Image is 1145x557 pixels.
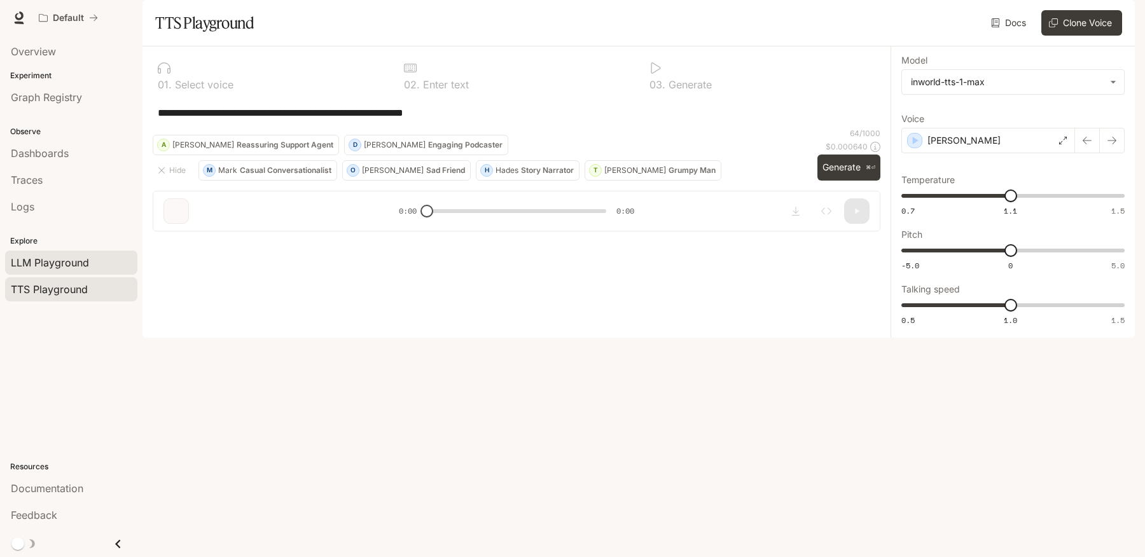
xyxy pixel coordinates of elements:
[153,135,339,155] button: A[PERSON_NAME]Reassuring Support Agent
[1111,205,1125,216] span: 1.5
[33,5,104,31] button: All workspaces
[901,205,915,216] span: 0.7
[585,160,721,181] button: T[PERSON_NAME]Grumpy Man
[649,79,665,90] p: 0 3 .
[669,167,716,174] p: Grumpy Man
[481,160,492,181] div: H
[496,167,518,174] p: Hades
[901,260,919,271] span: -5.0
[364,141,426,149] p: [PERSON_NAME]
[476,160,579,181] button: HHadesStory Narrator
[204,160,215,181] div: M
[428,141,503,149] p: Engaging Podcaster
[1004,315,1017,326] span: 1.0
[53,13,84,24] p: Default
[344,135,508,155] button: D[PERSON_NAME]Engaging Podcaster
[155,10,254,36] h1: TTS Playground
[1111,315,1125,326] span: 1.5
[342,160,471,181] button: O[PERSON_NAME]Sad Friend
[153,160,193,181] button: Hide
[426,167,465,174] p: Sad Friend
[901,230,922,239] p: Pitch
[911,76,1104,88] div: inworld-tts-1-max
[237,141,333,149] p: Reassuring Support Agent
[989,10,1031,36] a: Docs
[866,164,875,172] p: ⌘⏎
[590,160,601,181] div: T
[362,167,424,174] p: [PERSON_NAME]
[172,141,234,149] p: [PERSON_NAME]
[901,56,927,65] p: Model
[158,79,172,90] p: 0 1 .
[901,114,924,123] p: Voice
[901,285,960,294] p: Talking speed
[420,79,469,90] p: Enter text
[521,167,574,174] p: Story Narrator
[1008,260,1013,271] span: 0
[404,79,420,90] p: 0 2 .
[665,79,712,90] p: Generate
[1041,10,1122,36] button: Clone Voice
[850,128,880,139] p: 64 / 1000
[240,167,331,174] p: Casual Conversationalist
[158,135,169,155] div: A
[198,160,337,181] button: MMarkCasual Conversationalist
[347,160,359,181] div: O
[817,155,880,181] button: Generate⌘⏎
[349,135,361,155] div: D
[604,167,666,174] p: [PERSON_NAME]
[1004,205,1017,216] span: 1.1
[927,134,1001,147] p: [PERSON_NAME]
[1111,260,1125,271] span: 5.0
[901,315,915,326] span: 0.5
[901,175,955,184] p: Temperature
[902,70,1124,94] div: inworld-tts-1-max
[218,167,237,174] p: Mark
[172,79,233,90] p: Select voice
[826,141,868,152] p: $ 0.000640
